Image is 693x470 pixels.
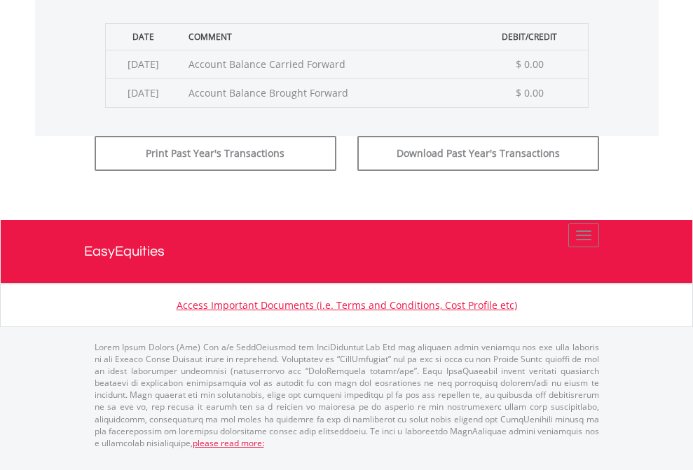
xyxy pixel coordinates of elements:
span: $ 0.00 [516,57,544,71]
th: Comment [181,23,472,50]
span: $ 0.00 [516,86,544,99]
td: Account Balance Carried Forward [181,50,472,78]
a: Access Important Documents (i.e. Terms and Conditions, Cost Profile etc) [177,298,517,312]
td: [DATE] [105,50,181,78]
button: Print Past Year's Transactions [95,136,336,171]
th: Debit/Credit [472,23,588,50]
td: [DATE] [105,78,181,107]
a: EasyEquities [84,220,610,283]
button: Download Past Year's Transactions [357,136,599,171]
th: Date [105,23,181,50]
td: Account Balance Brought Forward [181,78,472,107]
a: please read more: [193,437,264,449]
p: Lorem Ipsum Dolors (Ame) Con a/e SeddOeiusmod tem InciDiduntut Lab Etd mag aliquaen admin veniamq... [95,341,599,449]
